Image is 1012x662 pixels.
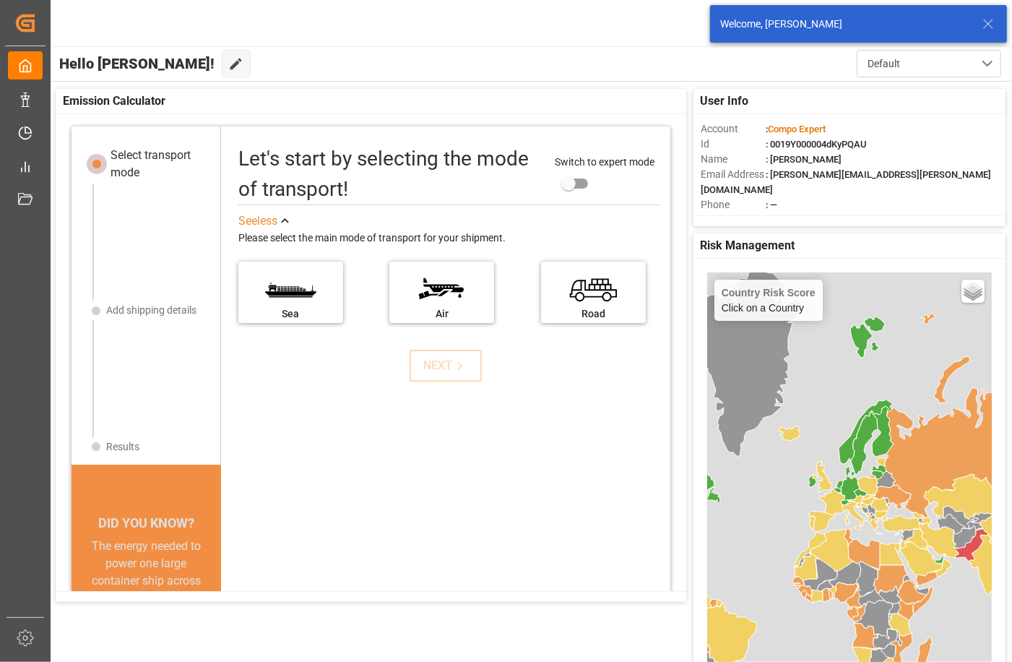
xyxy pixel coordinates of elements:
span: Account [701,121,766,137]
div: Please select the main mode of transport for your shipment. [238,230,660,247]
span: : Shipper [766,215,802,225]
span: : — [766,199,777,210]
div: Air [397,306,487,322]
span: User Info [701,93,749,110]
span: Emission Calculator [63,93,165,110]
div: Results [106,439,139,455]
span: : 0019Y000004dKyPQAU [766,139,867,150]
span: Default [868,56,900,72]
span: Hello [PERSON_NAME]! [59,50,215,77]
span: Compo Expert [768,124,826,134]
span: Account Type [701,212,766,228]
div: Add shipping details [106,303,196,318]
div: See less [238,212,277,230]
div: Select transport mode [111,147,210,181]
div: Let's start by selecting the mode of transport! [238,144,540,205]
span: Switch to expert mode [555,156,654,168]
span: : [PERSON_NAME][EMAIL_ADDRESS][PERSON_NAME][DOMAIN_NAME] [701,169,991,195]
span: Phone [701,197,766,212]
h4: Country Risk Score [722,287,816,298]
span: Id [701,137,766,152]
button: open menu [857,50,1001,77]
span: Risk Management [701,237,795,254]
div: DID YOU KNOW? [72,507,221,538]
div: Welcome, [PERSON_NAME] [720,17,969,32]
span: Name [701,152,766,167]
a: Layers [961,280,985,303]
span: : [766,124,826,134]
button: NEXT [410,350,482,382]
div: Click on a Country [722,287,816,314]
span: Email Address [701,167,766,182]
span: : [PERSON_NAME] [766,154,842,165]
div: NEXT [423,357,467,374]
div: Sea [246,306,336,322]
div: Road [548,306,639,322]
